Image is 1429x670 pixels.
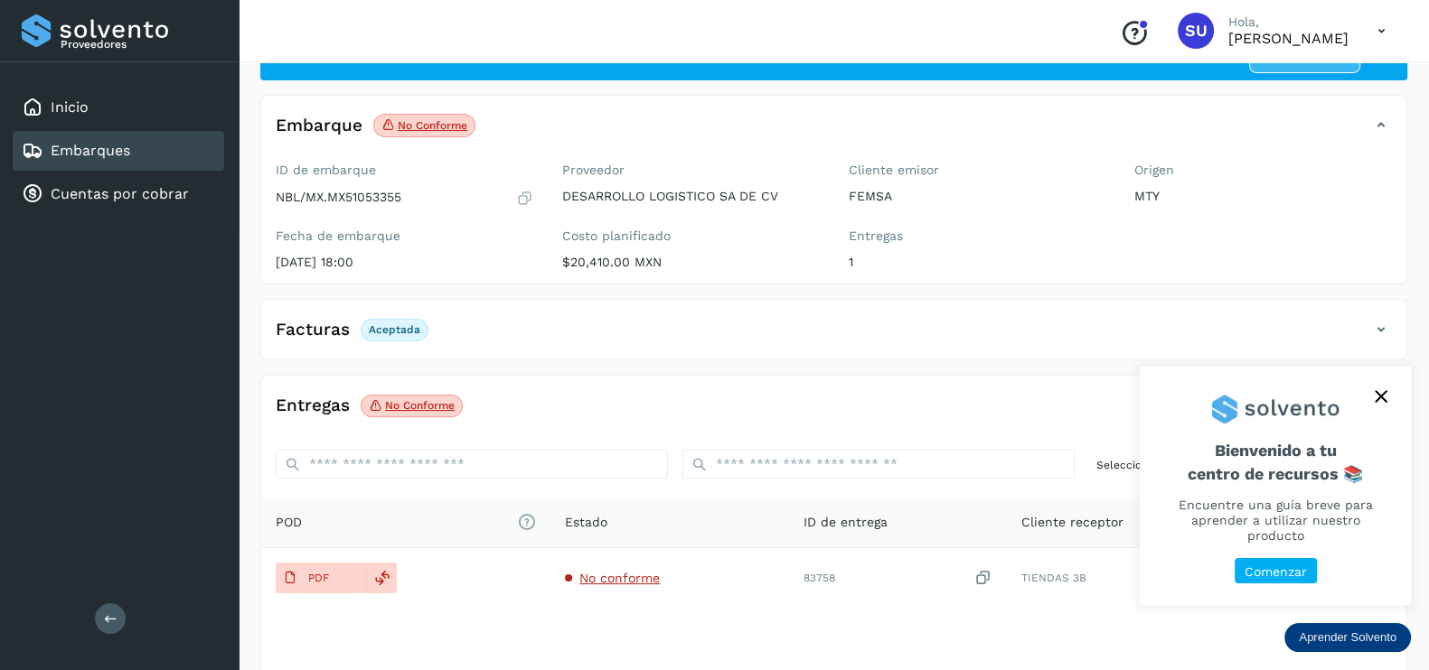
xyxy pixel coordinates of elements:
div: Inicio [13,88,224,127]
span: POD [276,513,536,532]
div: Aprender Solvento [1140,367,1411,605]
div: Cuentas por cobrar [13,174,224,214]
td: TIENDAS 3B [1007,548,1260,608]
h4: Facturas [276,320,350,340]
label: Entregas [849,228,1106,244]
p: $20,410.00 MXN [562,255,820,270]
div: 83758 [804,569,992,588]
span: Bienvenido a tu [1161,441,1389,483]
p: Proveedores [61,38,217,51]
div: Reemplazar POD [366,563,397,593]
p: Hola, [1228,14,1349,30]
button: close, [1368,383,1395,410]
div: EntregasNo conforme [261,390,1406,435]
p: No conforme [385,399,455,412]
label: Fecha de embarque [276,228,533,244]
div: Embarques [13,131,224,171]
span: Cliente receptor [1021,513,1123,532]
h4: Embarque [276,116,362,136]
p: FEMSA [849,189,1106,204]
p: Encuentre una guía breve para aprender a utilizar nuestro producto [1161,498,1389,543]
a: Embarques [51,142,130,159]
button: Selecciona un estado [1089,450,1244,479]
p: PDF [308,572,329,584]
span: Estado [565,513,607,532]
label: ID de embarque [276,163,533,178]
button: PDF [276,563,366,593]
label: Origen [1134,163,1392,178]
p: Aprender Solvento [1299,630,1396,645]
p: 1 [849,255,1106,270]
label: Costo planificado [562,228,820,244]
p: Comenzar [1245,564,1307,580]
p: No conforme [398,119,467,132]
div: FacturasAceptada [261,314,1406,359]
p: Aceptada [369,323,420,336]
label: Proveedor [562,163,820,178]
h4: Entregas [276,395,350,416]
button: Comenzar [1235,558,1317,584]
p: DESARROLLO LOGISTICO SA DE CV [562,189,820,204]
div: EmbarqueNo conforme [261,110,1406,155]
p: centro de recursos 📚 [1161,464,1389,484]
a: Inicio [51,98,89,116]
p: [DATE] 18:00 [276,255,533,270]
p: NBL/MX.MX51053355 [276,190,401,205]
p: MTY [1134,189,1392,204]
p: Sayra Ugalde [1228,30,1349,47]
span: ID de entrega [804,513,888,532]
span: No conforme [579,571,660,585]
div: Aprender Solvento [1284,623,1411,652]
label: Cliente emisor [849,163,1106,178]
a: Cuentas por cobrar [51,185,189,202]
